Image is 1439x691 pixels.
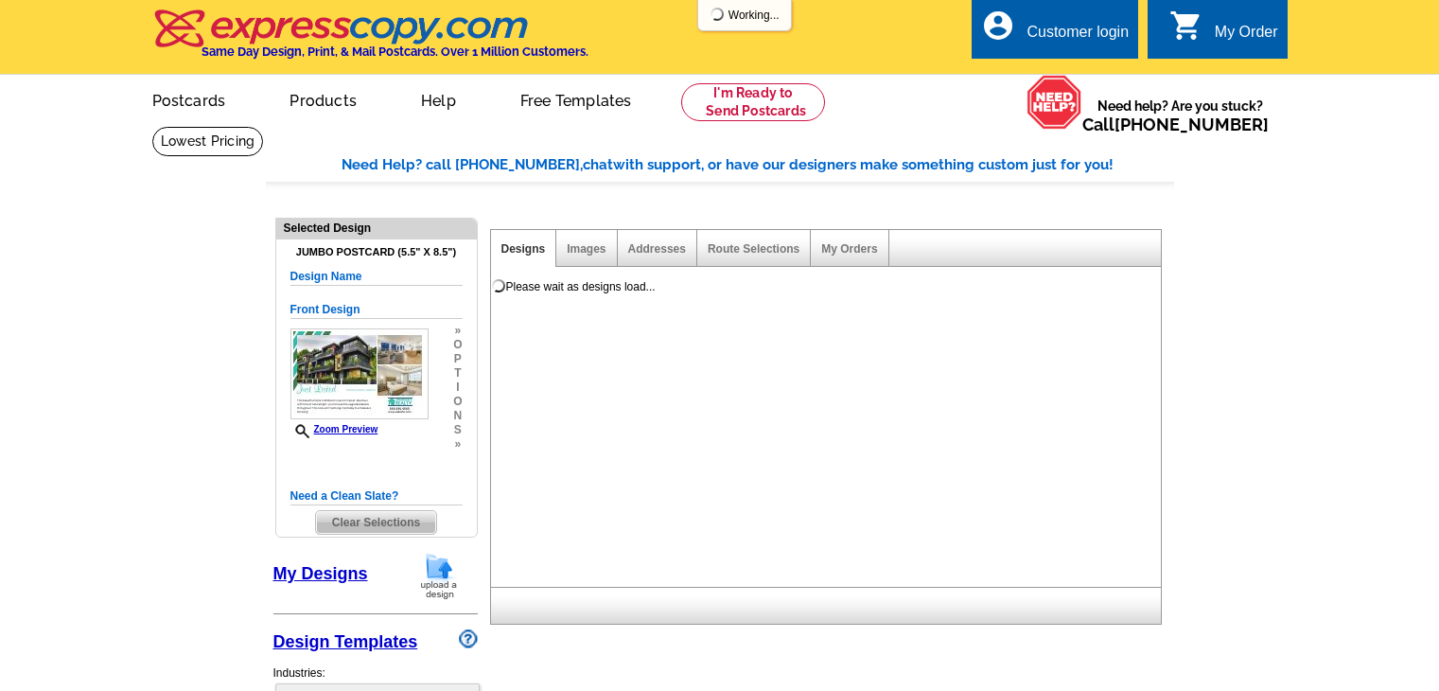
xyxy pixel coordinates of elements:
div: My Order [1215,24,1278,50]
a: Zoom Preview [290,424,378,434]
a: account_circle Customer login [981,21,1129,44]
a: My Designs [273,564,368,583]
span: Need help? Are you stuck? [1082,97,1278,134]
a: shopping_cart My Order [1169,21,1278,44]
a: Postcards [122,77,256,121]
a: [PHONE_NUMBER] [1114,115,1269,134]
span: o [453,395,462,409]
h5: Design Name [290,268,463,286]
a: Images [567,242,605,256]
img: loading... [491,278,506,293]
i: shopping_cart [1169,9,1203,43]
span: s [453,423,462,437]
a: Same Day Design, Print, & Mail Postcards. Over 1 Million Customers. [152,23,588,59]
h4: Same Day Design, Print, & Mail Postcards. Over 1 Million Customers. [202,44,588,59]
a: My Orders [821,242,877,256]
span: Clear Selections [316,511,436,534]
span: p [453,352,462,366]
h4: Jumbo Postcard (5.5" x 8.5") [290,246,463,258]
img: upload-design [414,552,464,600]
h5: Front Design [290,301,463,319]
span: t [453,366,462,381]
div: Selected Design [276,219,477,237]
a: Help [391,77,486,121]
span: » [453,437,462,452]
span: n [453,409,462,423]
img: design-wizard-help-icon.png [459,629,478,648]
a: Addresses [628,242,686,256]
div: Customer login [1027,24,1129,50]
a: Designs [501,242,546,256]
a: Design Templates [273,632,418,651]
a: Products [259,77,387,121]
a: Free Templates [490,77,662,121]
div: Please wait as designs load... [506,278,656,295]
img: loading... [710,7,725,22]
a: Route Selections [708,242,799,256]
h5: Need a Clean Slate? [290,487,463,505]
div: Need Help? call [PHONE_NUMBER], with support, or have our designers make something custom just fo... [342,154,1174,176]
img: GENREPJF_JL_Stripes_All.jpg [290,328,429,419]
span: i [453,381,462,395]
span: o [453,338,462,352]
img: help [1027,75,1082,130]
span: chat [583,156,613,173]
span: Call [1082,115,1269,134]
span: » [453,324,462,338]
i: account_circle [981,9,1015,43]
